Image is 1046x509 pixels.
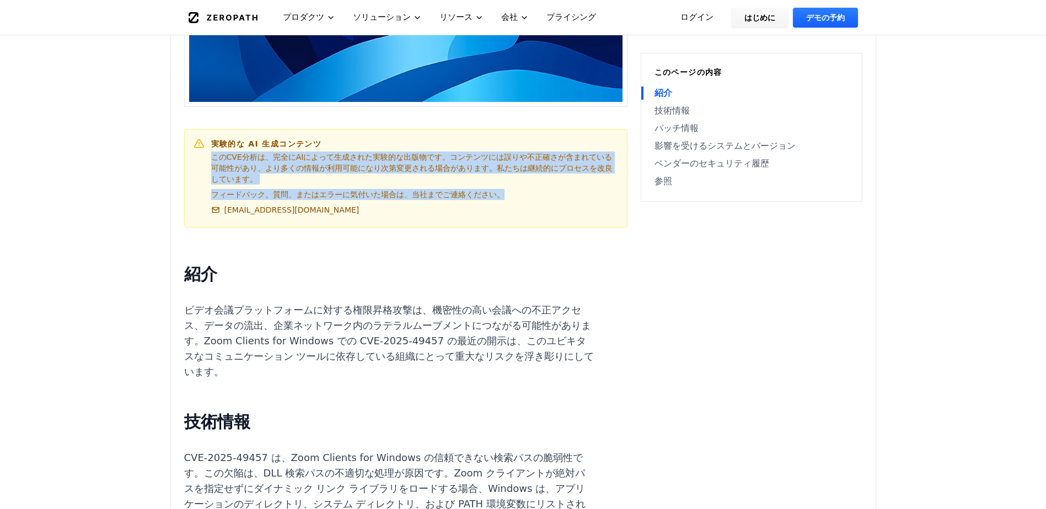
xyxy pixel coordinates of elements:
[211,138,618,149] h6: 実験的な AI 生成コンテンツ
[211,151,618,185] p: このCVE分析は、完全にAIによって生成された実験的な出版物です。コンテンツには誤りや不正確さが含まれている可能性があり、より多くの情報が利用可能になり次第変更される場合があります。私たちは継続...
[655,67,849,78] h6: このページの内容
[353,11,411,24] font: ソリューション
[184,410,594,432] h2: 技術情報
[211,189,618,200] p: フィードバック、質問、またはエラーに気付いた場合は、当社までご連絡ください。
[667,8,727,28] a: ログイン
[184,302,594,380] p: ビデオ会議プラットフォームに対する権限昇格攻撃は、機密性の高い会議への不正アクセス、データの流出、企業ネットワーク内のラテラルムーブメントにつながる可能性があります。Zoom Clients f...
[224,204,360,215] font: [EMAIL_ADDRESS][DOMAIN_NAME]
[184,263,594,285] h2: 紹介
[793,8,858,28] a: デモの予約
[655,122,849,135] a: パッチ情報
[731,8,788,28] a: はじめに
[655,104,849,117] a: 技術情報
[655,86,849,100] a: 紹介
[655,157,849,170] a: ベンダーのセキュリティ履歴
[655,139,849,153] a: 影響を受けるシステムとバージョン
[439,11,473,24] font: リソース
[501,11,518,24] font: 会社
[283,11,324,24] font: プロダクツ
[211,204,360,215] a: [EMAIL_ADDRESS][DOMAIN_NAME]
[655,175,849,188] a: 参照
[546,11,596,24] font: プライシング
